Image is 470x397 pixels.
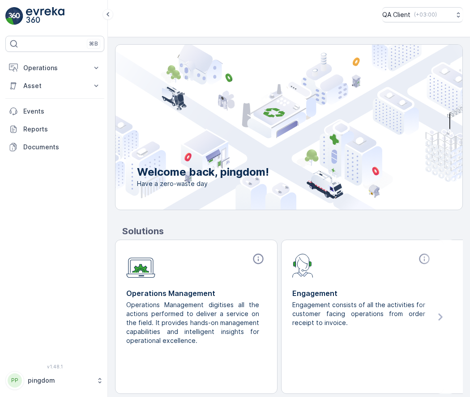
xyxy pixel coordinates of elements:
button: PPpingdom [5,371,104,390]
button: QA Client(+03:00) [382,7,463,22]
p: Operations [23,63,86,72]
p: Engagement consists of all the activities for customer facing operations from order receipt to in... [292,300,425,327]
p: Solutions [122,224,463,238]
img: logo_light-DOdMpM7g.png [26,7,64,25]
p: Welcome back, pingdom! [137,165,269,179]
button: Asset [5,77,104,95]
p: pingdom [28,376,92,385]
p: QA Client [382,10,410,19]
span: v 1.48.1 [5,364,104,369]
img: module-icon [126,253,155,278]
p: Documents [23,143,101,152]
div: PP [8,373,22,388]
p: Asset [23,81,86,90]
p: ( +03:00 ) [414,11,437,18]
img: city illustration [75,45,462,210]
p: Events [23,107,101,116]
span: Have a zero-waste day [137,179,269,188]
a: Reports [5,120,104,138]
img: logo [5,7,23,25]
a: Documents [5,138,104,156]
img: module-icon [292,253,313,278]
button: Operations [5,59,104,77]
p: Engagement [292,288,432,299]
a: Events [5,102,104,120]
p: Reports [23,125,101,134]
p: Operations Management digitises all the actions performed to deliver a service on the field. It p... [126,300,259,345]
p: ⌘B [89,40,98,47]
p: Operations Management [126,288,266,299]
